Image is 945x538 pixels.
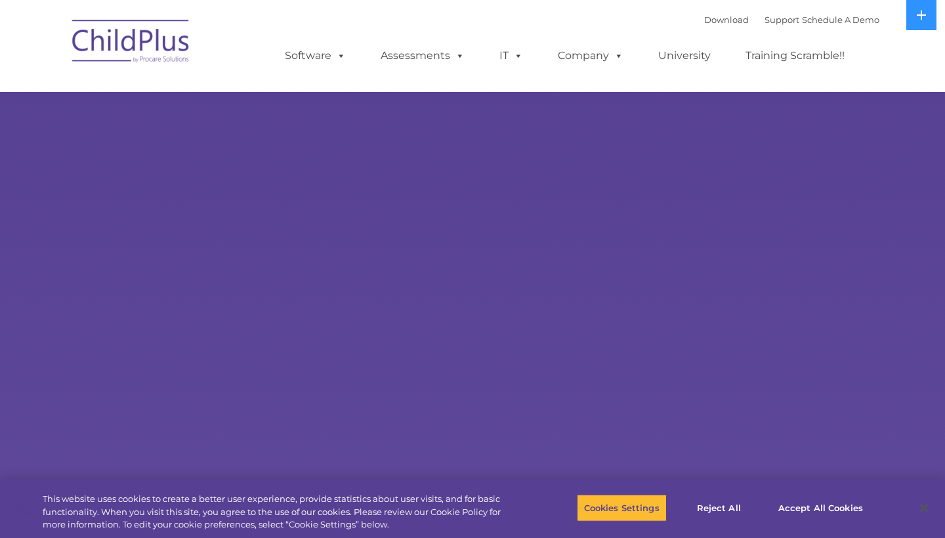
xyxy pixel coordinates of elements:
a: Download [704,14,749,25]
button: Reject All [678,494,760,522]
button: Cookies Settings [577,494,667,522]
a: Company [545,43,637,69]
div: This website uses cookies to create a better user experience, provide statistics about user visit... [43,493,520,531]
a: Training Scramble!! [732,43,858,69]
a: Software [272,43,359,69]
font: | [704,14,879,25]
a: IT [486,43,536,69]
button: Accept All Cookies [771,494,870,522]
img: ChildPlus by Procare Solutions [66,10,197,76]
a: University [645,43,724,69]
a: Support [765,14,799,25]
a: Assessments [367,43,478,69]
a: Schedule A Demo [802,14,879,25]
button: Close [910,493,938,522]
